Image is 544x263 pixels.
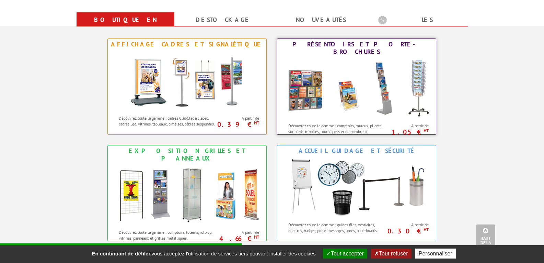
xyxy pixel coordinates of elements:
p: Découvrez toute la gamme : comptoirs, muraux, pliants, sur pieds, mobiles, tourniquets et de nomb... [288,123,386,140]
b: Les promotions [378,14,464,28]
span: A partir de [388,123,429,129]
a: Affichage Cadres et Signalétique Affichage Cadres et Signalétique Découvrez toute la gamme : cadr... [107,39,267,135]
span: A partir de [219,230,259,235]
sup: HT [424,128,429,133]
img: Accueil Guidage et Sécurité [281,156,432,218]
a: Haut de la page [476,224,495,253]
div: Présentoirs et Porte-brochures [279,41,434,56]
p: Découvrez toute la gamme : cadres Clic-Clac à clapet, cadres Led, vitrines, tableaux, cimaises, c... [119,115,217,127]
sup: HT [254,120,259,126]
img: Affichage Cadres et Signalétique [124,50,251,112]
div: Exposition Grilles et Panneaux [109,147,265,162]
img: Présentoirs et Porte-brochures [281,57,432,119]
p: Découvrez toute la gamme : guides files, vestiaires, pupitres, badges, porte-messages, urnes, pap... [288,222,386,233]
p: Découvrez toute la gamme : comptoirs, totems, roll-up, vitrines, panneaux et grilles métalliques. [119,229,217,241]
a: Les promotions [378,14,460,39]
img: Exposition Grilles et Panneaux [112,164,263,226]
a: Présentoirs et Porte-brochures Présentoirs et Porte-brochures Découvrez toute la gamme : comptoir... [277,39,436,135]
button: Personnaliser (fenêtre modale) [415,249,456,259]
div: Accueil Guidage et Sécurité [279,147,434,155]
div: Affichage Cadres et Signalétique [109,41,265,48]
sup: HT [254,234,259,240]
span: A partir de [388,222,429,228]
p: 1.05 € [385,130,429,134]
p: 4.66 € [215,237,259,241]
sup: HT [424,227,429,232]
a: Accueil Guidage et Sécurité Accueil Guidage et Sécurité Découvrez toute la gamme : guides files, ... [277,145,436,241]
button: Tout accepter [323,249,367,259]
a: Boutique en ligne [85,14,166,39]
span: vous acceptez l'utilisation de services tiers pouvant installer des cookies [88,251,319,256]
span: A partir de [219,116,259,121]
a: Exposition Grilles et Panneaux Exposition Grilles et Panneaux Découvrez toute la gamme : comptoir... [107,145,267,241]
p: 0.30 € [385,229,429,233]
p: 0.39 € [215,122,259,127]
a: Destockage [183,14,264,26]
a: nouveautés [280,14,362,26]
strong: En continuant de défiler, [92,251,151,256]
button: Tout refuser [371,249,411,259]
